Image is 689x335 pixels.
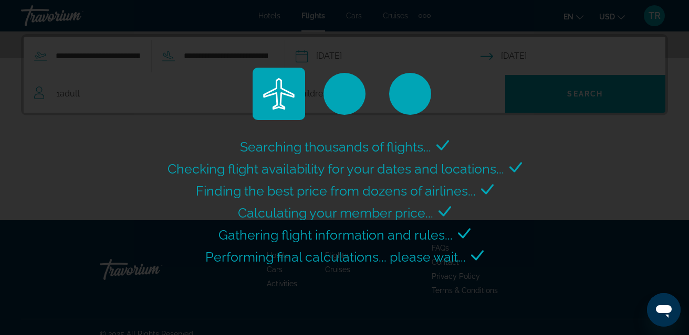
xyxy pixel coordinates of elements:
span: Checking flight availability for your dates and locations... [168,161,504,177]
span: Finding the best price from dozens of airlines... [196,183,476,199]
span: Calculating your member price... [238,205,433,221]
span: Searching thousands of flights... [240,139,431,155]
span: Gathering flight information and rules... [218,227,453,243]
span: Performing final calculations... please wait... [205,249,466,265]
iframe: Button to launch messaging window [647,293,681,327]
